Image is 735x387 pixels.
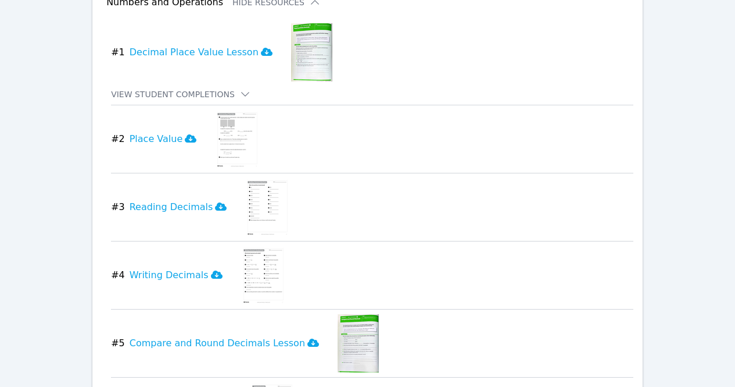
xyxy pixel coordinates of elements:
[111,132,125,146] span: # 2
[130,336,319,350] h3: Compare and Round Decimals Lesson
[111,23,282,81] button: #1Decimal Place Value Lesson
[338,314,379,372] img: Compare and Round Decimals Lesson
[130,132,197,146] h3: Place Value
[111,200,125,214] span: # 3
[111,88,251,100] button: View Student Completions
[130,45,273,59] h3: Decimal Place Value Lesson
[291,23,332,81] img: Decimal Place Value Lesson
[111,45,125,59] span: # 1
[111,110,206,168] button: #2Place Value
[111,246,231,304] button: #4Writing Decimals
[215,110,260,168] img: Place Value
[111,268,125,282] span: # 4
[245,178,290,236] img: Reading Decimals
[130,268,223,282] h3: Writing Decimals
[111,336,125,350] span: # 5
[111,314,328,372] button: #5Compare and Round Decimals Lesson
[130,200,227,214] h3: Reading Decimals
[111,178,236,236] button: #3Reading Decimals
[241,246,286,304] img: Writing Decimals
